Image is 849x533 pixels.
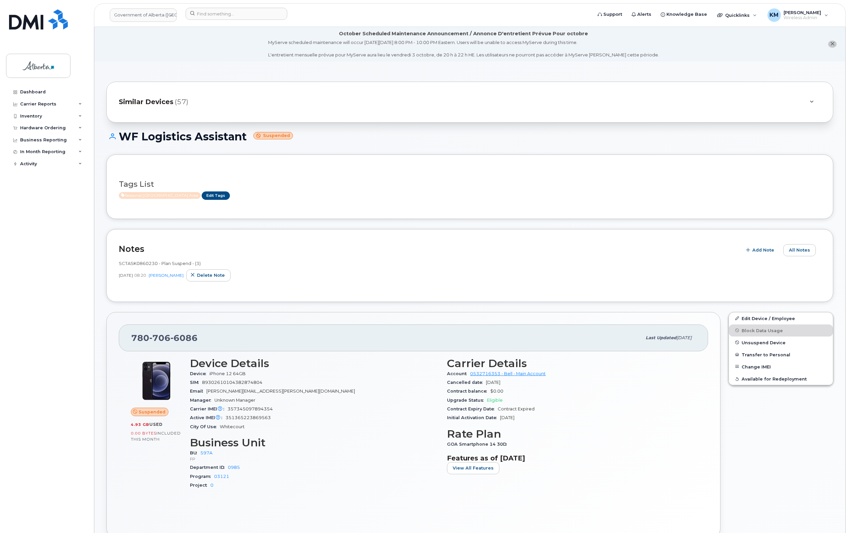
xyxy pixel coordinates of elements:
[500,415,514,420] span: [DATE]
[190,371,209,376] span: Device
[149,333,170,343] span: 706
[742,244,780,256] button: Add Note
[209,371,246,376] span: iPhone 12 64GB
[190,398,214,403] span: Manager
[131,333,198,343] span: 780
[190,415,226,420] span: Active IMEI
[131,431,156,436] span: 0.00 Bytes
[119,272,133,278] span: [DATE]
[646,335,677,340] span: Last updated
[190,474,214,479] span: Program
[170,333,198,343] span: 6086
[447,462,499,474] button: View All Features
[106,131,833,142] h1: WF Logistics Assistant
[339,30,588,37] div: October Scheduled Maintenance Announcement / Annonce D'entretient Prévue Pour octobre
[789,247,810,253] span: All Notes
[202,380,262,385] span: 89302610104382874804
[226,415,271,420] span: 351365223869563
[214,398,255,403] span: Unknown Manager
[206,389,355,394] span: [PERSON_NAME][EMAIL_ADDRESS][PERSON_NAME][DOMAIN_NAME]
[190,424,220,429] span: City Of Use
[729,361,833,373] button: Change IMEI
[447,398,487,403] span: Upgrade Status
[210,483,213,488] a: 0
[447,442,510,447] span: GOA Smartphone 14 30D
[175,97,188,107] span: (57)
[136,361,177,401] img: iPhone_12.jpg
[487,398,503,403] span: Eligible
[190,380,202,385] span: SIM
[486,380,500,385] span: [DATE]
[453,465,494,471] span: View All Features
[119,192,201,199] span: Active
[447,371,470,376] span: Account
[228,406,273,411] span: 357345097894354
[729,324,833,337] button: Block Data Usage
[447,406,498,411] span: Contract Expiry Date
[214,474,229,479] a: 03121
[447,415,500,420] span: Initial Activation Date
[228,465,240,470] a: 0985
[200,450,212,455] a: 597A
[190,437,439,449] h3: Business Unit
[447,454,696,462] h3: Features as of [DATE]
[490,389,503,394] span: $0.00
[220,424,245,429] span: Whitecourt
[190,357,439,369] h3: Device Details
[190,483,210,488] span: Project
[119,97,173,107] span: Similar Devices
[202,191,230,200] a: Edit Tags
[470,371,546,376] a: 0532716353 - Bell - Main Account
[447,428,696,440] h3: Rate Plan
[190,389,206,394] span: Email
[253,132,293,140] small: Suspended
[190,456,439,462] p: FP
[498,406,535,411] span: Contract Expired
[119,261,201,266] span: SCTASK0860230 - Plan Suspend - (3)
[119,180,821,188] h3: Tags List
[729,349,833,361] button: Transfer to Personal
[742,376,807,382] span: Available for Redeployment
[131,431,181,442] span: included this month
[119,244,738,254] h2: Notes
[139,409,165,415] span: Suspended
[190,406,228,411] span: Carrier IMEI
[149,422,163,427] span: used
[131,422,149,427] span: 4.93 GB
[447,389,490,394] span: Contract balance
[447,357,696,369] h3: Carrier Details
[447,380,486,385] span: Cancelled date
[783,244,816,256] button: All Notes
[186,269,231,281] button: Delete note
[752,247,774,253] span: Add Note
[190,450,200,455] span: BU
[729,337,833,349] button: Unsuspend Device
[197,272,225,278] span: Delete note
[268,39,659,58] div: MyServe scheduled maintenance will occur [DATE][DATE] 8:00 PM - 10:00 PM Eastern. Users will be u...
[742,340,786,345] span: Unsuspend Device
[134,272,146,278] span: 08:20
[729,373,833,385] button: Available for Redeployment
[729,312,833,324] a: Edit Device / Employee
[828,41,837,48] button: close notification
[677,335,692,340] span: [DATE]
[190,465,228,470] span: Department ID
[149,273,184,278] a: [PERSON_NAME]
